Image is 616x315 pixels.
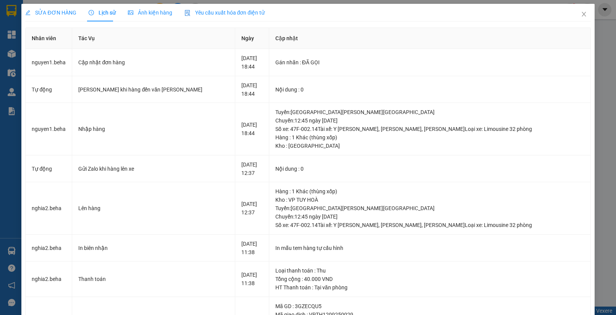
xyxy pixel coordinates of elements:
td: nguyen1.beha [26,103,72,155]
th: Ngày [235,28,269,49]
div: Gán nhãn : ĐÃ GỌI [275,58,584,67]
div: Tổng cộng : 40.000 VND [275,275,584,283]
span: Lịch sử [89,10,116,16]
td: Tự động [26,76,72,103]
div: Nội dung : 0 [275,85,584,94]
span: edit [25,10,31,15]
img: icon [184,10,191,16]
div: Lên hàng [78,204,229,212]
td: nghia2.beha [26,235,72,262]
div: Tuyến : [GEOGRAPHIC_DATA][PERSON_NAME][GEOGRAPHIC_DATA] Chuyến: 12:45 ngày [DATE] Số xe: 47F-002.... [275,204,584,229]
div: [DATE] 12:37 [241,200,262,217]
div: Mã GD : 3GZECQU5 [275,302,584,310]
div: Kho : VP TUY HOÀ [275,196,584,204]
div: [PERSON_NAME] khi hàng đến văn [PERSON_NAME] [78,85,229,94]
th: Tác Vụ [72,28,235,49]
div: Gửi Zalo khi hàng lên xe [78,165,229,173]
td: Tự động [26,155,72,183]
div: Kho : [GEOGRAPHIC_DATA] [275,142,584,150]
div: [DATE] 18:44 [241,54,262,71]
div: [DATE] 12:37 [241,160,262,177]
span: picture [128,10,133,15]
span: Yêu cầu xuất hóa đơn điện tử [184,10,265,16]
td: nguyen1.beha [26,49,72,76]
div: Hàng : 1 Khác (thùng xốp) [275,187,584,196]
span: SỬA ĐƠN HÀNG [25,10,76,16]
th: Cập nhật [269,28,591,49]
div: HT Thanh toán : Tại văn phòng [275,283,584,292]
div: Cập nhật đơn hàng [78,58,229,67]
div: [DATE] 11:38 [241,271,262,287]
div: [DATE] 11:38 [241,240,262,256]
div: In mẫu tem hàng tự cấu hình [275,244,584,252]
div: Loại thanh toán : Thu [275,266,584,275]
div: Nội dung : 0 [275,165,584,173]
span: clock-circle [89,10,94,15]
div: Nhập hàng [78,125,229,133]
div: Hàng : 1 Khác (thùng xốp) [275,133,584,142]
span: close [581,11,587,17]
th: Nhân viên [26,28,72,49]
span: Ảnh kiện hàng [128,10,172,16]
div: In biên nhận [78,244,229,252]
div: [DATE] 18:44 [241,81,262,98]
div: Tuyến : [GEOGRAPHIC_DATA][PERSON_NAME][GEOGRAPHIC_DATA] Chuyến: 12:45 ngày [DATE] Số xe: 47F-002.... [275,108,584,133]
td: nghia2.beha [26,261,72,297]
div: Thanh toán [78,275,229,283]
div: [DATE] 18:44 [241,121,262,137]
td: nghia2.beha [26,182,72,235]
button: Close [573,4,595,25]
